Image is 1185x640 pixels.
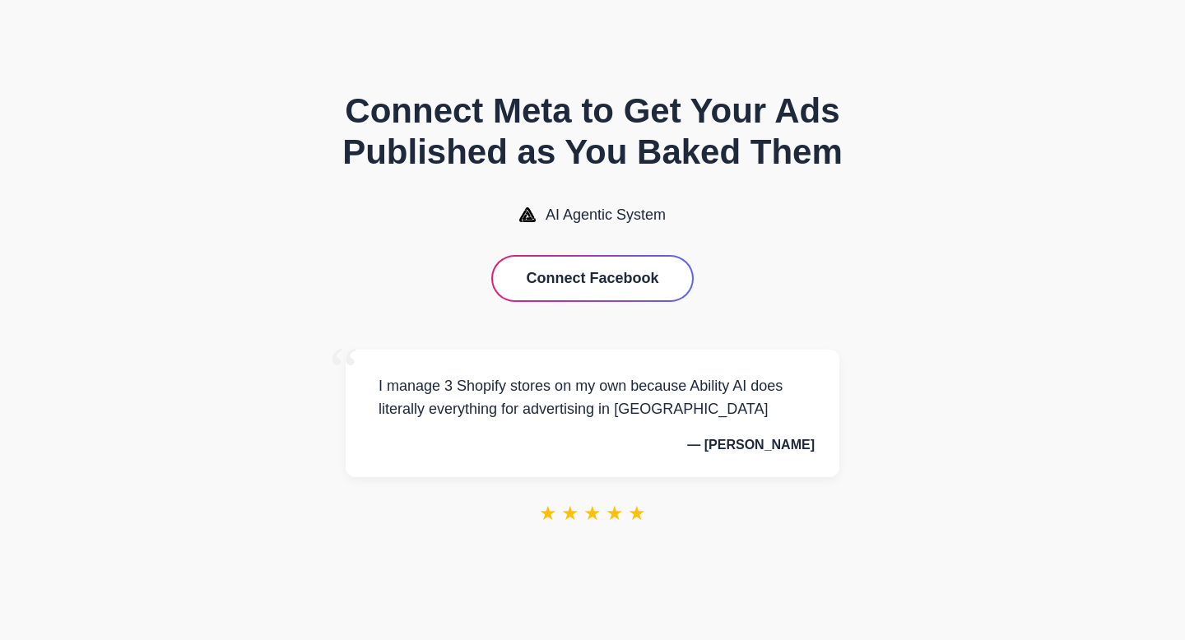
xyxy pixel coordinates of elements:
span: ★ [583,502,602,525]
p: I manage 3 Shopify stores on my own because Ability AI does literally everything for advertising ... [370,374,815,422]
span: ★ [606,502,624,525]
span: “ [329,333,359,408]
button: Connect Facebook [493,257,691,300]
p: — [PERSON_NAME] [370,438,815,452]
h1: Connect Meta to Get Your Ads Published as You Baked Them [280,90,905,174]
span: ★ [561,502,579,525]
span: AI Agentic System [546,206,666,224]
span: ★ [539,502,557,525]
span: ★ [628,502,646,525]
img: AI Agentic System Logo [519,207,536,222]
